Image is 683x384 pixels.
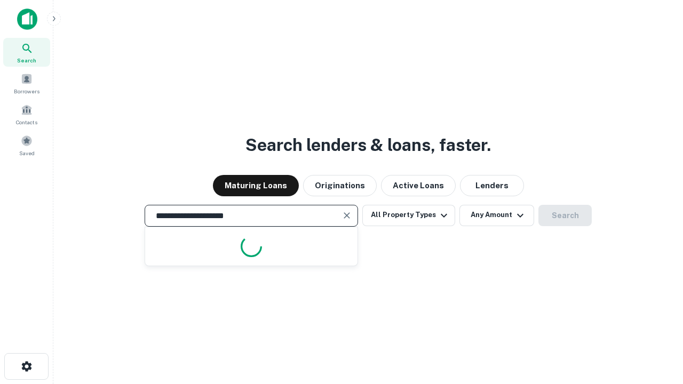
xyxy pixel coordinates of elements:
[213,175,299,196] button: Maturing Loans
[3,69,50,98] a: Borrowers
[381,175,456,196] button: Active Loans
[17,56,36,65] span: Search
[459,205,534,226] button: Any Amount
[362,205,455,226] button: All Property Types
[17,9,37,30] img: capitalize-icon.png
[3,100,50,129] a: Contacts
[630,299,683,350] iframe: Chat Widget
[339,208,354,223] button: Clear
[3,131,50,159] a: Saved
[245,132,491,158] h3: Search lenders & loans, faster.
[14,87,39,95] span: Borrowers
[3,38,50,67] a: Search
[460,175,524,196] button: Lenders
[16,118,37,126] span: Contacts
[19,149,35,157] span: Saved
[303,175,377,196] button: Originations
